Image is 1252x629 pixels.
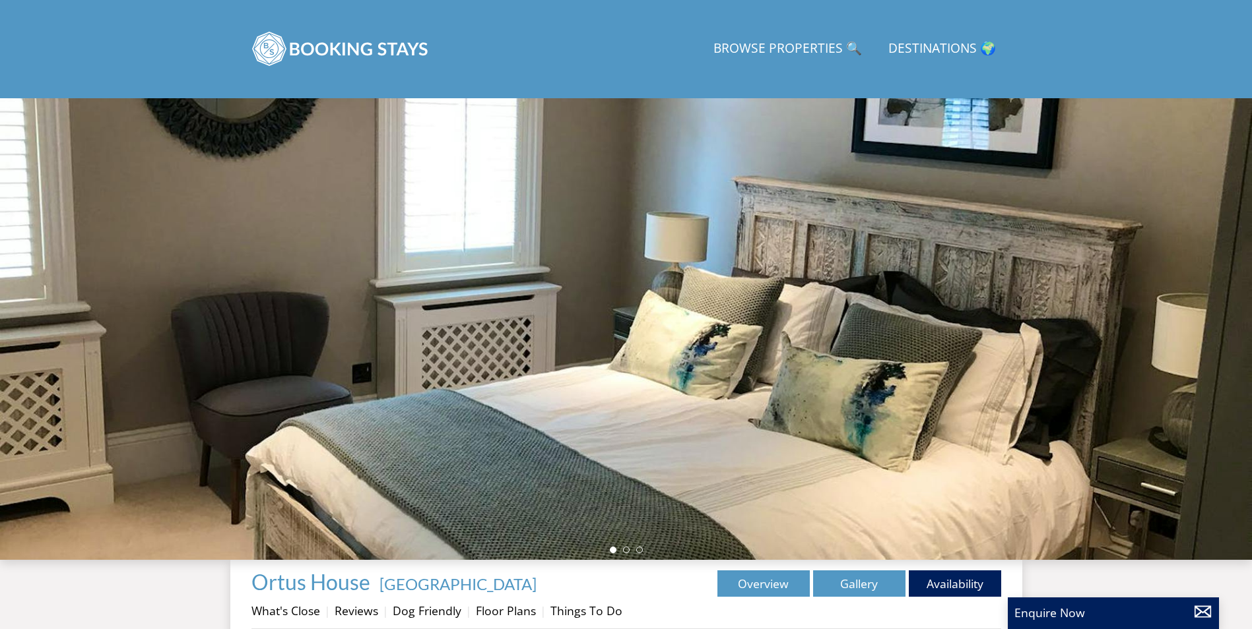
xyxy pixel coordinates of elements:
a: Floor Plans [476,603,536,618]
p: Enquire Now [1014,604,1212,621]
a: Gallery [813,570,906,597]
a: Destinations 🌍 [883,34,1001,64]
a: Overview [717,570,810,597]
a: Browse Properties 🔍 [708,34,867,64]
span: - [374,574,537,593]
img: BookingStays [251,16,430,82]
span: Ortus House [251,569,370,595]
a: Dog Friendly [393,603,461,618]
a: Availability [909,570,1001,597]
a: Ortus House [251,569,374,595]
a: [GEOGRAPHIC_DATA] [379,574,537,593]
a: Things To Do [550,603,622,618]
a: What's Close [251,603,320,618]
a: Reviews [335,603,378,618]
